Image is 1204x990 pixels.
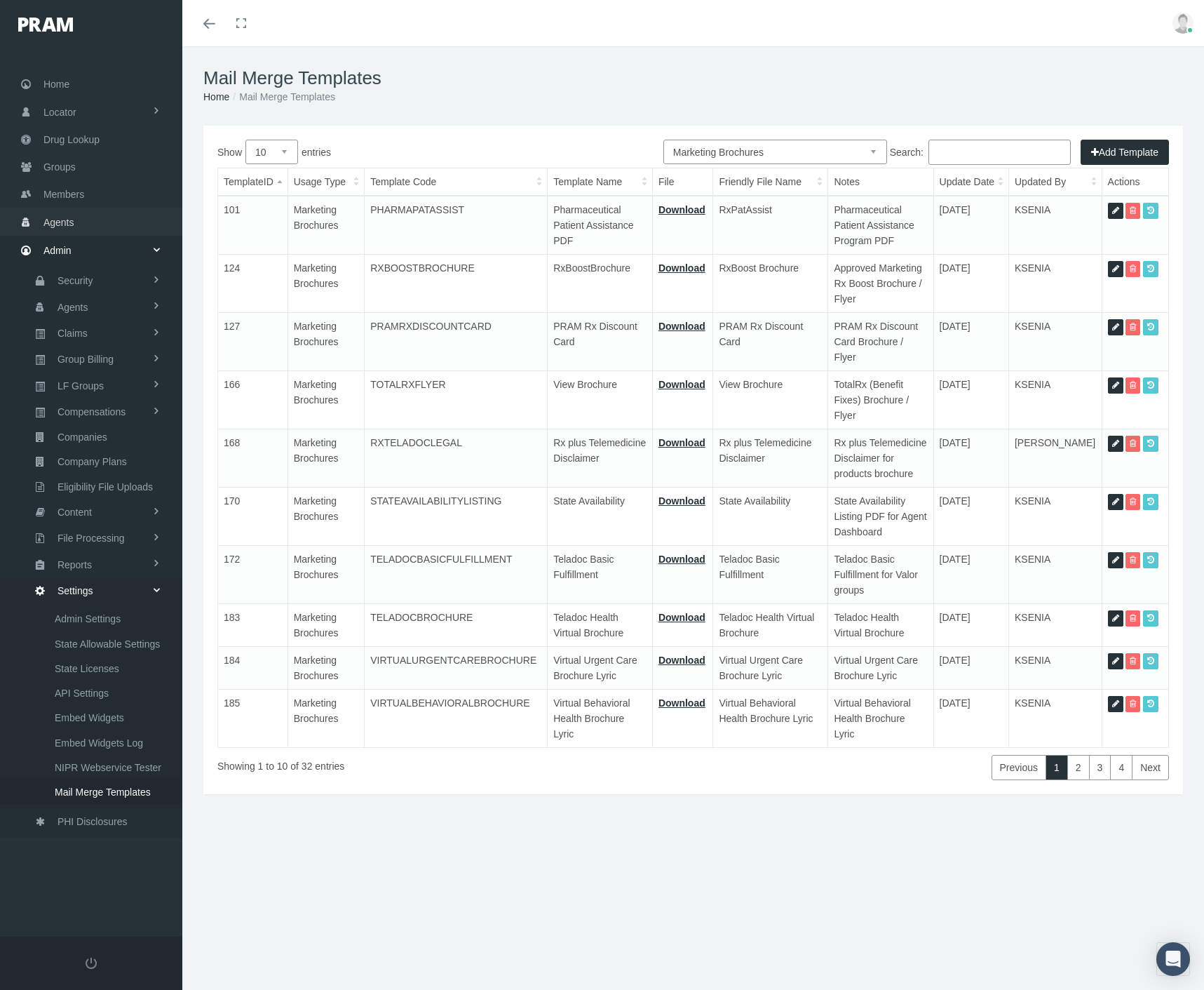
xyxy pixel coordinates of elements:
[890,140,1071,165] label: Search:
[933,690,1008,748] td: [DATE]
[1108,377,1123,394] a: Edit
[1008,546,1102,604] td: KSENIA
[55,756,161,780] span: NIPR Webservice Tester
[288,255,365,313] td: Marketing Brochures
[713,604,828,647] td: Teladoc Health Virtual Brochure
[933,168,1008,196] th: Update Date: activate to sort column ascending
[548,313,653,371] td: PRAM Rx Discount Card
[828,488,933,546] td: State Availability Listing PDF for Agent Dashboard
[713,255,828,313] td: RxBoost Brochure
[713,371,828,429] td: View Brochure
[1008,488,1102,546] td: KSENIA
[1108,552,1123,568] a: Edit
[1110,755,1132,780] a: 4
[58,526,125,550] span: File Processing
[828,647,933,690] td: Virtual Urgent Care Brochure Lyric
[203,67,1183,89] h1: Mail Merge Templates
[218,168,288,196] th: TemplateID: activate to sort column descending
[1008,196,1102,255] td: KSENIA
[713,488,828,546] td: State Availability
[548,168,653,196] th: Template Name: activate to sort column ascending
[548,488,653,546] td: State Availability
[58,475,153,499] span: Eligibility File Uploads
[548,546,653,604] td: Teladoc Basic Fulfillment
[828,604,933,647] td: Teladoc Health Virtual Brochure
[1143,261,1158,277] a: Previous Versions
[218,488,288,546] td: 170
[365,196,548,255] td: PHARMAPATASSIST
[658,262,705,274] a: Download
[365,255,548,313] td: RXBOOSTBROCHURE
[58,450,127,474] span: Company Plans
[658,495,705,507] a: Download
[1143,319,1158,335] a: Previous Versions
[828,313,933,371] td: PRAM Rx Discount Card Brochure / Flyer
[1156,942,1190,976] div: Open Intercom Messenger
[288,371,365,429] td: Marketing Brochures
[1125,653,1140,669] a: Delete
[1008,604,1102,647] td: KSENIA
[288,647,365,690] td: Marketing Brochures
[658,655,705,666] a: Download
[1108,610,1123,627] a: Edit
[218,371,288,429] td: 166
[288,690,365,748] td: Marketing Brochures
[1125,696,1140,712] a: Delete
[1143,552,1158,568] a: Previous Versions
[58,500,92,524] span: Content
[933,371,1008,429] td: [DATE]
[713,196,828,255] td: RxPatAssist
[245,140,298,164] select: Showentries
[1108,261,1123,277] a: Edit
[1102,168,1168,196] th: Actions
[1089,755,1111,780] a: 3
[43,181,84,208] span: Members
[933,255,1008,313] td: [DATE]
[828,429,933,488] td: Rx plus Telemedicine Disclaimer for products brochure
[288,168,365,196] th: Usage Type: activate to sort column ascending
[933,647,1008,690] td: [DATE]
[55,607,121,631] span: Admin Settings
[658,437,705,448] a: Download
[1125,203,1140,219] a: Delete
[933,546,1008,604] td: [DATE]
[365,488,548,546] td: STATEAVAILABILITYLISTING
[828,168,933,196] th: Notes
[548,196,653,255] td: Pharmaceutical Patient Assistance PDF
[548,255,653,313] td: RxBoostBrochure
[1108,203,1123,219] a: Edit
[928,140,1071,165] input: Search:
[828,255,933,313] td: Approved Marketing Rx Boost Brochure / Flyer
[713,647,828,690] td: Virtual Urgent Care Brochure Lyric
[365,647,548,690] td: VIRTUALURGENTCAREBROCHURE
[218,604,288,647] td: 183
[58,400,126,424] span: Compensations
[218,255,288,313] td: 124
[1108,494,1123,510] a: Edit
[55,706,124,730] span: Embed Widgets
[58,295,88,319] span: Agents
[365,313,548,371] td: PRAMRXDISCOUNTCARD
[1132,755,1169,780] a: Next
[43,154,76,180] span: Groups
[365,604,548,647] td: TELADOCBROCHURE
[658,204,705,215] a: Download
[58,269,93,293] span: Security
[1008,255,1102,313] td: KSENIA
[1008,690,1102,748] td: KSENIA
[58,347,114,371] span: Group Billing
[58,425,107,449] span: Companies
[933,429,1008,488] td: [DATE]
[713,429,828,488] td: Rx plus Telemedicine Disclaimer
[1008,313,1102,371] td: KSENIA
[1067,755,1090,780] a: 2
[1125,377,1140,394] a: Delete
[1143,494,1158,510] a: Previous Versions
[43,209,74,236] span: Agents
[1125,552,1140,568] a: Delete
[365,168,548,196] th: Template Code: activate to sort column ascending
[43,237,72,264] span: Admin
[58,553,92,577] span: Reports
[548,647,653,690] td: Virtual Urgent Care Brochure Lyric
[1008,168,1102,196] th: Updated By: activate to sort column ascending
